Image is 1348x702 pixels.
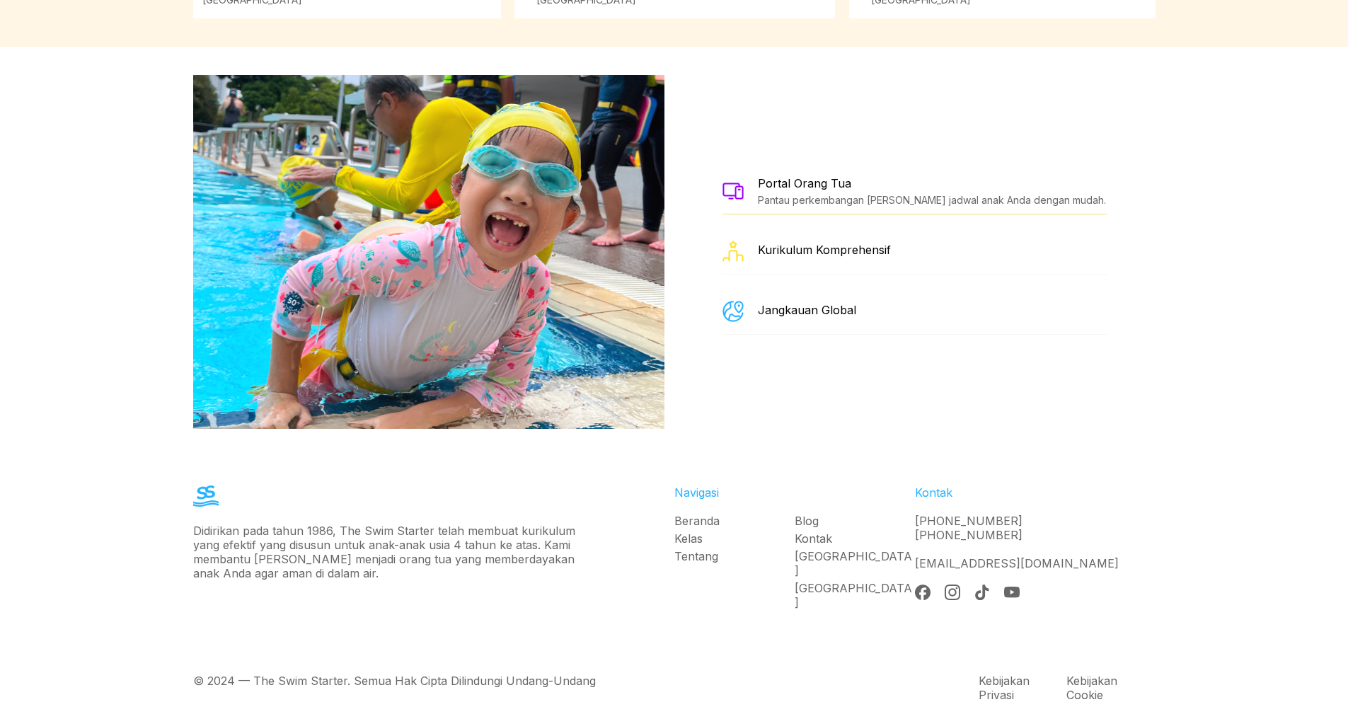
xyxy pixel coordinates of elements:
[795,514,915,528] a: Blog
[722,183,744,199] img: Portal Orang Tua
[193,485,219,507] img: The Swim Starter Logo
[945,585,960,600] img: Instagram
[674,485,915,500] div: Navigasi
[758,243,891,257] div: Kurikulum Komprehensif
[979,674,1066,702] div: Kebijakan Privasi
[795,581,915,609] a: [GEOGRAPHIC_DATA]
[674,514,795,528] a: Beranda
[722,301,744,322] img: Jangkauan Global
[915,485,1156,500] div: Kontak
[758,176,1106,190] div: Portal Orang Tua
[758,194,1106,206] div: Pantau perkembangan [PERSON_NAME] jadwal anak Anda dengan mudah.
[915,585,931,600] img: Facebook
[974,585,990,600] img: Tik Tok
[722,241,744,262] img: Kurikulum Komprehensif
[674,531,795,546] a: Kelas
[674,549,795,563] a: Tentang
[915,556,1119,570] a: [EMAIL_ADDRESS][DOMAIN_NAME]
[193,524,578,580] div: Didirikan pada tahun 1986, The Swim Starter telah membuat kurikulum yang efektif yang disusun unt...
[193,674,596,702] div: © 2024 — The Swim Starter. Semua Hak Cipta Dilindungi Undang-Undang
[795,531,915,546] a: Kontak
[1066,674,1156,702] div: Kebijakan Cookie
[758,303,856,317] div: Jangkauan Global
[915,528,1022,542] a: [PHONE_NUMBER]
[1004,585,1020,600] img: YouTube
[795,549,915,577] a: [GEOGRAPHIC_DATA]
[173,75,664,429] img: Jangkauan Global
[915,514,1022,528] a: [PHONE_NUMBER]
